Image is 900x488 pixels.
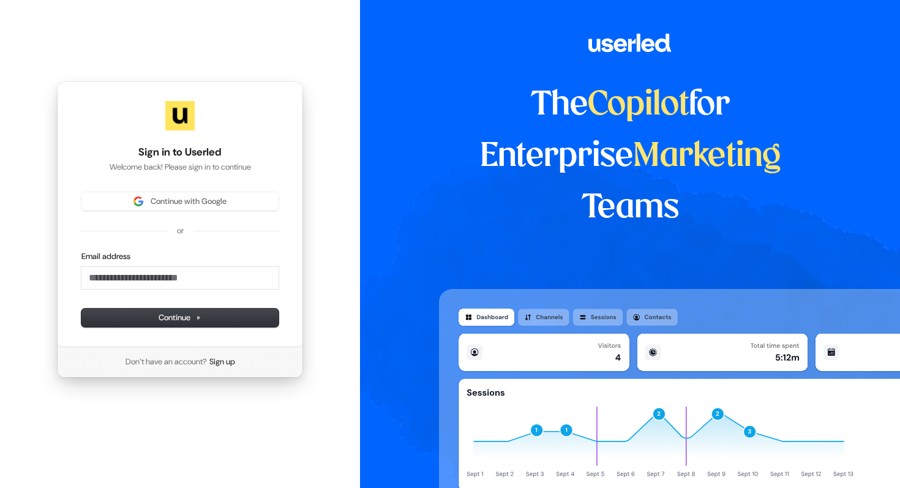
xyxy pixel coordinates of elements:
span: Marketing [633,141,781,173]
span: Continue with Google [151,196,227,207]
a: Sign up [209,356,235,367]
button: Continue [81,309,279,327]
p: or [177,225,184,236]
span: Continue [159,312,201,323]
button: Sign in with GoogleContinue with Google [81,192,279,211]
img: Userled [165,101,195,130]
img: Sign in with Google [133,197,143,206]
h1: The for Enterprise Teams [439,80,822,234]
label: Email address [81,251,130,262]
span: Copilot [588,89,689,121]
h1: Sign in to Userled [81,145,279,160]
p: Welcome back! Please sign in to continue [81,162,279,173]
span: Don’t have an account? [126,356,207,367]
